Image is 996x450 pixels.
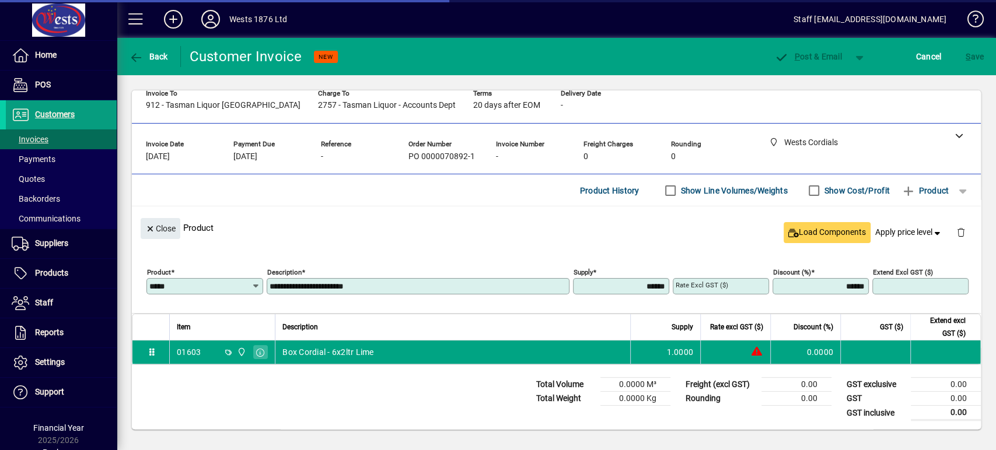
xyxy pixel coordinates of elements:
[473,101,540,110] span: 20 days after EOM
[177,321,191,333] span: Item
[768,46,848,67] button: Post & Email
[966,47,984,66] span: ave
[761,392,831,406] td: 0.00
[896,180,955,201] button: Product
[233,152,257,161] span: [DATE]
[35,298,53,307] span: Staff
[795,52,800,61] span: P
[6,129,117,149] a: Invoices
[580,181,639,200] span: Product History
[6,41,117,70] a: Home
[680,378,761,392] td: Freight (excl GST)
[12,194,60,203] span: Backorders
[880,321,903,333] span: GST ($)
[6,169,117,189] a: Quotes
[6,189,117,209] a: Backorders
[784,222,871,243] button: Load Components
[710,321,763,333] span: Rate excl GST ($)
[873,268,933,276] mat-label: Extend excl GST ($)
[963,46,987,67] button: Save
[600,392,670,406] td: 0.0000 Kg
[947,218,975,246] button: Delete
[155,9,192,30] button: Add
[132,206,981,249] div: Product
[671,152,676,161] span: 0
[126,46,171,67] button: Back
[574,268,593,276] mat-label: Supply
[229,10,287,29] div: Wests 1876 Ltd
[676,281,728,289] mat-label: Rate excl GST ($)
[35,238,68,248] span: Suppliers
[875,226,943,238] span: Apply price level
[282,346,373,358] span: Box Cordial - 6x2ltr Lime
[575,180,644,201] button: Product History
[35,50,57,59] span: Home
[6,378,117,407] a: Support
[138,223,183,233] app-page-header-button: Close
[901,181,949,200] span: Product
[146,101,300,110] span: 912 - Tasman Liquor [GEOGRAPHIC_DATA]
[561,101,563,110] span: -
[267,268,302,276] mat-label: Description
[234,346,247,358] span: Wests Cordials
[282,321,318,333] span: Description
[6,318,117,347] a: Reports
[117,46,181,67] app-page-header-button: Back
[6,209,117,228] a: Communications
[6,348,117,377] a: Settings
[12,214,81,223] span: Communications
[129,52,168,61] span: Back
[12,154,55,164] span: Payments
[841,392,911,406] td: GST
[911,378,981,392] td: 0.00
[496,152,498,161] span: -
[35,387,64,396] span: Support
[177,346,201,358] div: 01603
[318,101,456,110] span: 2757 - Tasman Liquor - Accounts Dept
[583,152,588,161] span: 0
[530,378,600,392] td: Total Volume
[774,52,842,61] span: ost & Email
[192,9,229,30] button: Profile
[770,340,840,364] td: 0.0000
[773,268,811,276] mat-label: Discount (%)
[913,46,945,67] button: Cancel
[680,392,761,406] td: Rounding
[35,110,75,119] span: Customers
[319,53,333,61] span: NEW
[841,406,911,420] td: GST inclusive
[822,185,890,196] label: Show Cost/Profit
[916,47,942,66] span: Cancel
[6,289,117,318] a: Staff
[679,185,788,196] label: Show Line Volumes/Weights
[672,321,693,333] span: Supply
[841,378,911,392] td: GST exclusive
[871,222,948,243] button: Apply price level
[6,259,117,288] a: Products
[145,219,176,238] span: Close
[530,392,600,406] td: Total Weight
[35,268,68,277] span: Products
[600,378,670,392] td: 0.0000 M³
[146,152,170,161] span: [DATE]
[667,346,694,358] span: 1.0000
[190,47,302,66] div: Customer Invoice
[321,152,323,161] span: -
[911,406,981,420] td: 0.00
[794,10,946,29] div: Staff [EMAIL_ADDRESS][DOMAIN_NAME]
[918,314,966,340] span: Extend excl GST ($)
[35,357,65,367] span: Settings
[33,423,84,433] span: Financial Year
[911,392,981,406] td: 0.00
[12,135,48,144] span: Invoices
[6,71,117,100] a: POS
[147,268,171,276] mat-label: Product
[794,321,833,333] span: Discount (%)
[788,226,866,238] span: Load Components
[6,229,117,258] a: Suppliers
[947,227,975,237] app-page-header-button: Delete
[966,52,970,61] span: S
[408,152,475,161] span: PO 0000070892-1
[35,80,51,89] span: POS
[12,174,45,184] span: Quotes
